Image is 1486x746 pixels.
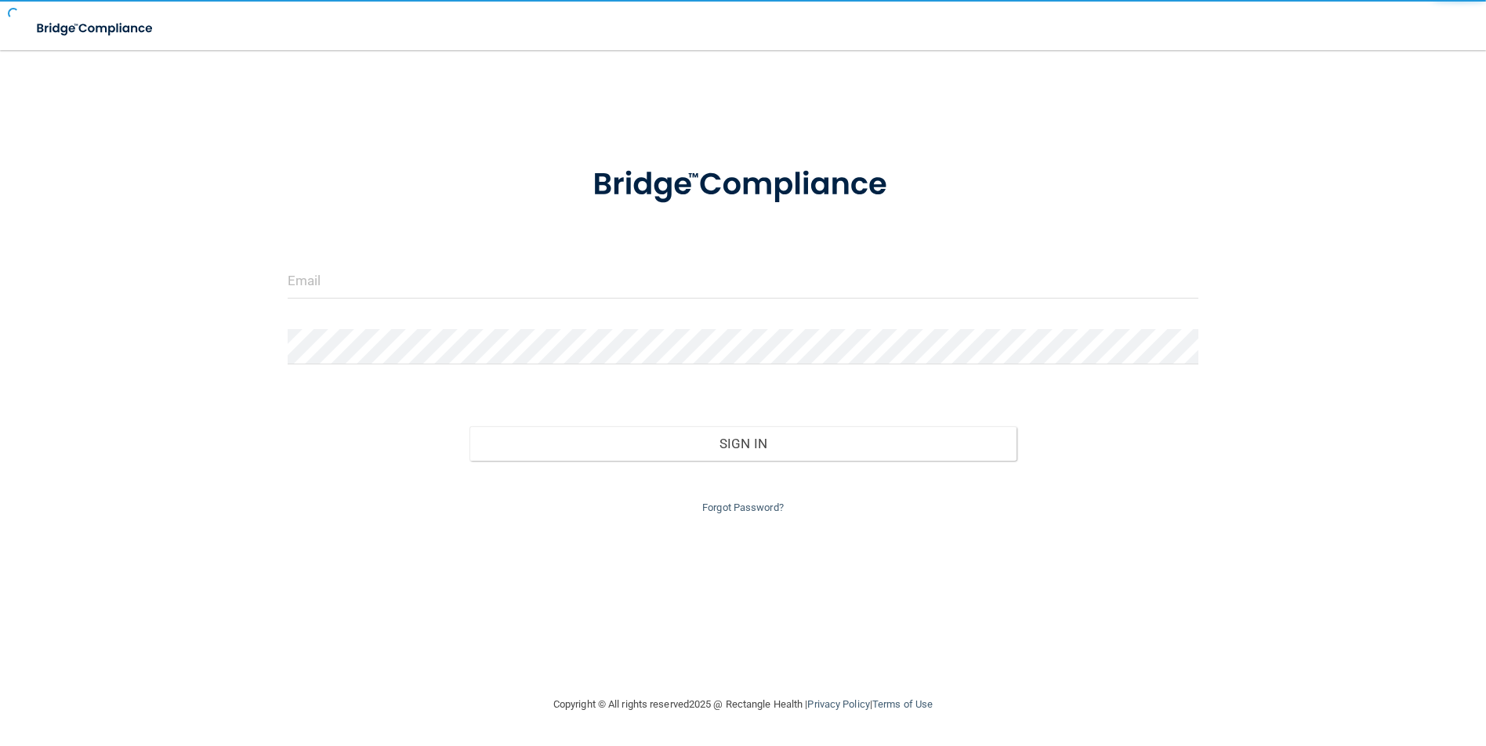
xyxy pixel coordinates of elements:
a: Terms of Use [872,698,933,710]
input: Email [288,263,1198,299]
a: Privacy Policy [807,698,869,710]
img: bridge_compliance_login_screen.278c3ca4.svg [24,13,168,45]
img: bridge_compliance_login_screen.278c3ca4.svg [560,144,926,226]
button: Sign In [469,426,1016,461]
div: Copyright © All rights reserved 2025 @ Rectangle Health | | [457,679,1029,730]
a: Forgot Password? [702,502,784,513]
